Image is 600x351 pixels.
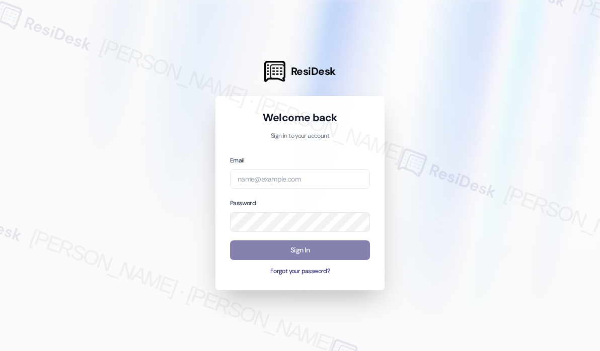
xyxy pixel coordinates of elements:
[230,169,370,189] input: name@example.com
[230,132,370,141] p: Sign in to your account
[230,267,370,276] button: Forgot your password?
[230,240,370,260] button: Sign In
[264,61,285,82] img: ResiDesk Logo
[230,156,244,164] label: Email
[230,111,370,125] h1: Welcome back
[291,64,336,78] span: ResiDesk
[230,199,256,207] label: Password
